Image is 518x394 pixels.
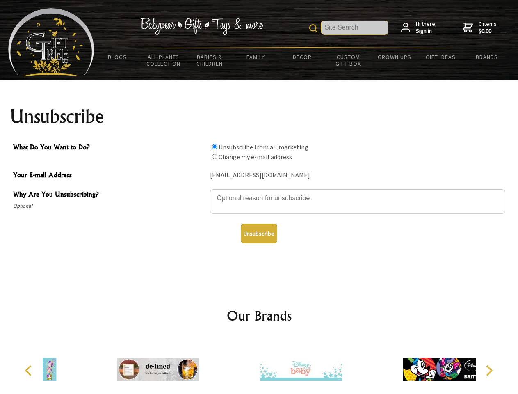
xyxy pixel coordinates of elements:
[219,153,292,161] label: Change my e-mail address
[13,189,206,201] span: Why Are You Unsubscribing?
[480,362,498,380] button: Next
[140,18,263,35] img: Babywear - Gifts - Toys & more
[241,224,277,243] button: Unsubscribe
[16,306,502,325] h2: Our Brands
[325,48,372,72] a: Custom Gift Box
[212,154,217,159] input: What Do You Want to Do?
[371,48,418,66] a: Grown Ups
[210,189,505,214] textarea: Why Are You Unsubscribing?
[479,27,497,35] strong: $0.00
[141,48,187,72] a: All Plants Collection
[233,48,279,66] a: Family
[8,8,94,76] img: Babyware - Gifts - Toys and more...
[94,48,141,66] a: BLOGS
[416,27,437,35] strong: Sign in
[210,169,505,182] div: [EMAIL_ADDRESS][DOMAIN_NAME]
[13,201,206,211] span: Optional
[464,48,510,66] a: Brands
[10,107,509,126] h1: Unsubscribe
[21,362,39,380] button: Previous
[463,21,497,35] a: 0 items$0.00
[479,20,497,35] span: 0 items
[212,144,217,149] input: What Do You Want to Do?
[309,24,317,32] img: product search
[321,21,388,34] input: Site Search
[418,48,464,66] a: Gift Ideas
[401,21,437,35] a: Hi there,Sign in
[187,48,233,72] a: Babies & Children
[219,143,308,151] label: Unsubscribe from all marketing
[13,142,206,154] span: What Do You Want to Do?
[416,21,437,35] span: Hi there,
[279,48,325,66] a: Decor
[13,170,206,182] span: Your E-mail Address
